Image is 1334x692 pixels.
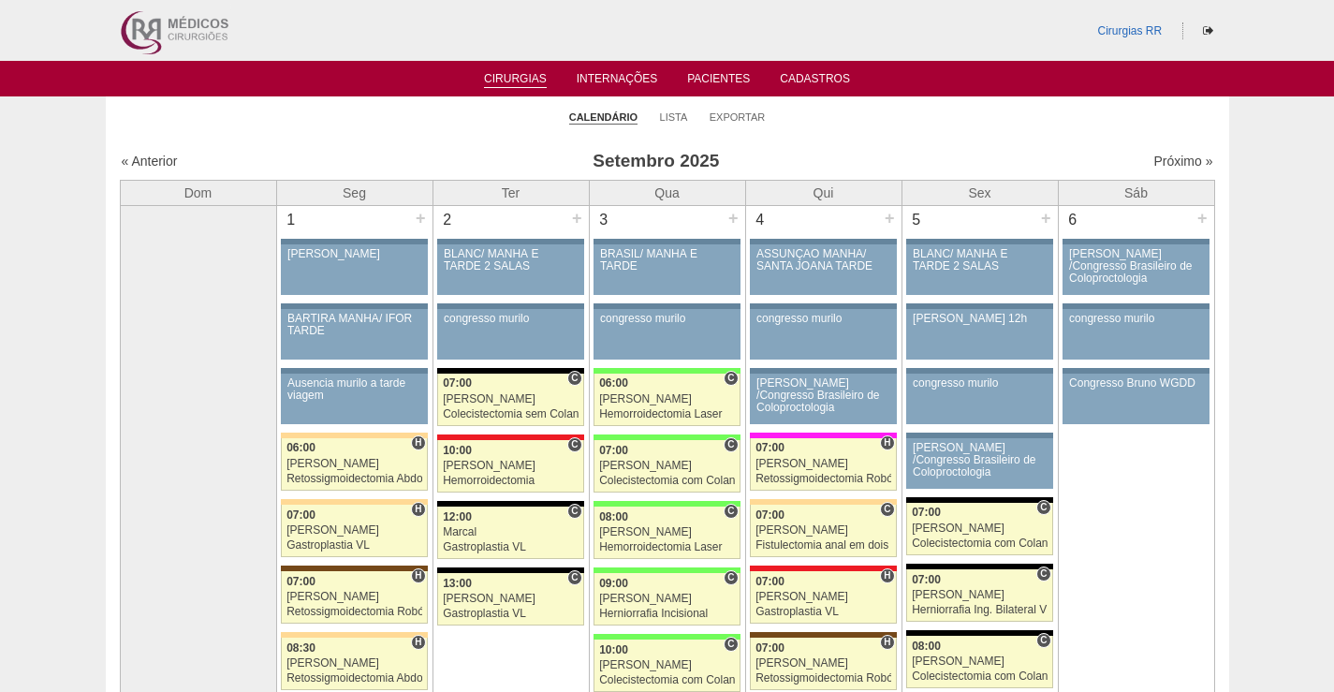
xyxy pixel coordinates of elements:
div: Key: Assunção [437,434,583,440]
span: 08:00 [599,510,628,523]
a: Exportar [710,110,766,124]
div: Key: Pro Matre [750,433,896,438]
div: 6 [1059,206,1088,234]
span: Hospital [880,435,894,450]
div: Key: Aviso [437,303,583,309]
a: H 06:00 [PERSON_NAME] Retossigmoidectomia Abdominal VL [281,438,427,491]
a: C 07:00 [PERSON_NAME] Fistulectomia anal em dois tempos [750,505,896,557]
div: Key: Blanc [437,501,583,507]
a: H 07:00 [PERSON_NAME] Retossigmoidectomia Robótica [750,638,896,690]
a: C 08:00 [PERSON_NAME] Colecistectomia com Colangiografia VL [906,636,1052,688]
div: Retossigmoidectomia Abdominal VL [286,672,422,685]
span: Consultório [1036,500,1050,515]
a: ASSUNÇÃO MANHÃ/ SANTA JOANA TARDE [750,244,896,295]
div: Retossigmoidectomia Robótica [286,606,422,618]
div: Marcal [443,526,579,538]
span: 07:00 [755,641,784,655]
span: 12:00 [443,510,472,523]
th: Sex [902,180,1058,205]
div: Retossigmoidectomia Abdominal VL [286,473,422,485]
div: [PERSON_NAME] /Congresso Brasileiro de Coloproctologia [1069,248,1203,286]
a: C 13:00 [PERSON_NAME] Gastroplastia VL [437,573,583,626]
div: Herniorrafia Incisional [599,608,735,620]
span: Consultório [567,371,581,386]
div: [PERSON_NAME] [755,591,891,603]
a: H 07:00 [PERSON_NAME] Gastroplastia VL [750,571,896,624]
div: Retossigmoidectomia Robótica [755,672,891,685]
a: BLANC/ MANHÃ E TARDE 2 SALAS [437,244,583,295]
a: C 08:00 [PERSON_NAME] Hemorroidectomia Laser [594,507,740,559]
div: [PERSON_NAME] [286,657,422,670]
a: [PERSON_NAME] /Congresso Brasileiro de Coloproctologia [1063,244,1209,295]
a: C 09:00 [PERSON_NAME] Herniorrafia Incisional [594,573,740,626]
a: [PERSON_NAME] [281,244,427,295]
a: congresso murilo [750,309,896,360]
span: Consultório [724,570,738,585]
a: Ausencia murilo a tarde viagem [281,374,427,424]
a: Calendário [569,110,638,125]
div: Colecistectomia com Colangiografia VL [912,537,1048,550]
span: 07:00 [443,376,472,390]
div: Key: Aviso [281,303,427,309]
div: Key: Aviso [1063,303,1209,309]
div: + [569,206,585,230]
div: [PERSON_NAME] 12h [913,313,1047,325]
span: Consultório [724,437,738,452]
a: congresso murilo [1063,309,1209,360]
a: Pacientes [687,72,750,91]
div: BLANC/ MANHÃ E TARDE 2 SALAS [444,248,578,272]
div: Colecistectomia com Colangiografia VL [599,475,735,487]
span: Consultório [1036,633,1050,648]
div: [PERSON_NAME] /Congresso Brasileiro de Coloproctologia [756,377,890,415]
a: C 10:00 [PERSON_NAME] Hemorroidectomia [437,440,583,493]
div: 4 [746,206,775,234]
th: Dom [120,180,276,205]
div: [PERSON_NAME] [599,593,735,605]
span: Consultório [567,570,581,585]
div: [PERSON_NAME] [443,593,579,605]
div: Key: Aviso [750,368,896,374]
span: Consultório [880,502,894,517]
span: Hospital [411,635,425,650]
div: Gastroplastia VL [443,608,579,620]
div: [PERSON_NAME] [755,458,891,470]
th: Qui [745,180,902,205]
a: Internações [577,72,658,91]
div: Key: Blanc [906,564,1052,569]
div: Retossigmoidectomia Robótica [755,473,891,485]
span: 06:00 [286,441,315,454]
div: Key: Aviso [906,368,1052,374]
a: Cirurgias [484,72,547,88]
div: Key: Aviso [281,368,427,374]
span: Consultório [724,637,738,652]
a: C 07:00 [PERSON_NAME] Colecistectomia com Colangiografia VL [594,440,740,493]
div: Key: Bartira [750,499,896,505]
a: C 10:00 [PERSON_NAME] Colecistectomia com Colangiografia VL [594,640,740,692]
a: C 06:00 [PERSON_NAME] Hemorroidectomia Laser [594,374,740,426]
span: Hospital [880,568,894,583]
a: Cirurgias RR [1097,24,1162,37]
div: Colecistectomia com Colangiografia VL [599,674,735,686]
div: + [1038,206,1054,230]
div: [PERSON_NAME] [755,524,891,537]
div: [PERSON_NAME] [599,393,735,405]
a: Cadastros [780,72,850,91]
div: Key: Brasil [594,567,740,573]
span: Hospital [880,635,894,650]
div: Key: Blanc [906,630,1052,636]
div: Hemorroidectomia [443,475,579,487]
div: [PERSON_NAME] [286,591,422,603]
div: BARTIRA MANHÃ/ IFOR TARDE [287,313,421,337]
div: congresso murilo [1069,313,1203,325]
span: 10:00 [443,444,472,457]
div: Colecistectomia sem Colangiografia VL [443,408,579,420]
div: Key: Brasil [594,434,740,440]
span: 06:00 [599,376,628,390]
div: + [1195,206,1210,230]
a: [PERSON_NAME] /Congresso Brasileiro de Coloproctologia [906,438,1052,489]
span: Hospital [411,502,425,517]
span: 07:00 [286,575,315,588]
div: [PERSON_NAME] [912,655,1048,668]
a: congresso murilo [906,374,1052,424]
a: « Anterior [122,154,178,169]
